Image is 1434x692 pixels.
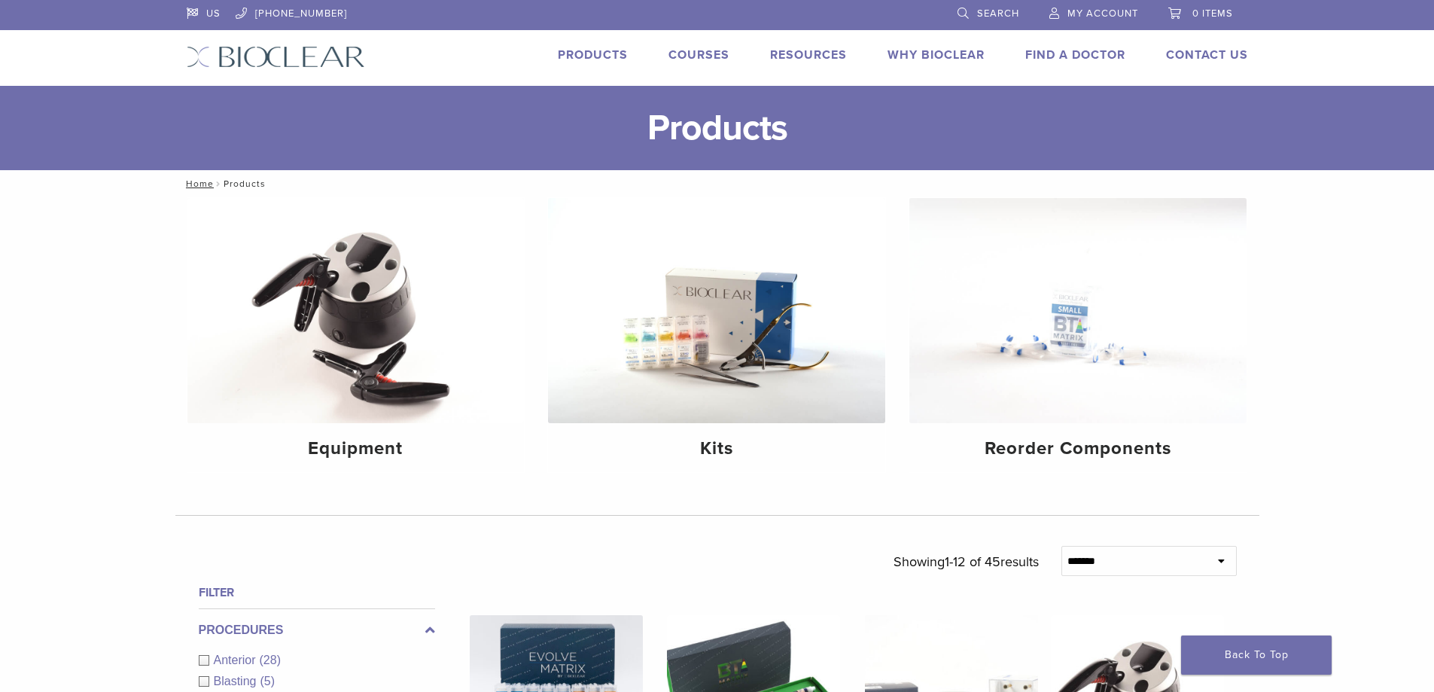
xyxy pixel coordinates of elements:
[1067,8,1138,20] span: My Account
[175,170,1259,197] nav: Products
[187,198,525,472] a: Equipment
[1181,636,1332,675] a: Back To Top
[199,435,513,462] h4: Equipment
[199,584,435,602] h4: Filter
[1166,47,1248,62] a: Contact Us
[909,198,1247,423] img: Reorder Components
[887,47,985,62] a: Why Bioclear
[558,47,628,62] a: Products
[921,435,1235,462] h4: Reorder Components
[199,621,435,639] label: Procedures
[187,46,365,68] img: Bioclear
[187,198,525,423] img: Equipment
[214,654,260,666] span: Anterior
[260,675,275,687] span: (5)
[977,8,1019,20] span: Search
[548,198,885,423] img: Kits
[214,180,224,187] span: /
[1192,8,1233,20] span: 0 items
[181,178,214,189] a: Home
[214,675,260,687] span: Blasting
[560,435,873,462] h4: Kits
[770,47,847,62] a: Resources
[909,198,1247,472] a: Reorder Components
[894,546,1039,578] p: Showing results
[945,553,1000,570] span: 1-12 of 45
[668,47,729,62] a: Courses
[1025,47,1125,62] a: Find A Doctor
[548,198,885,472] a: Kits
[260,654,281,666] span: (28)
